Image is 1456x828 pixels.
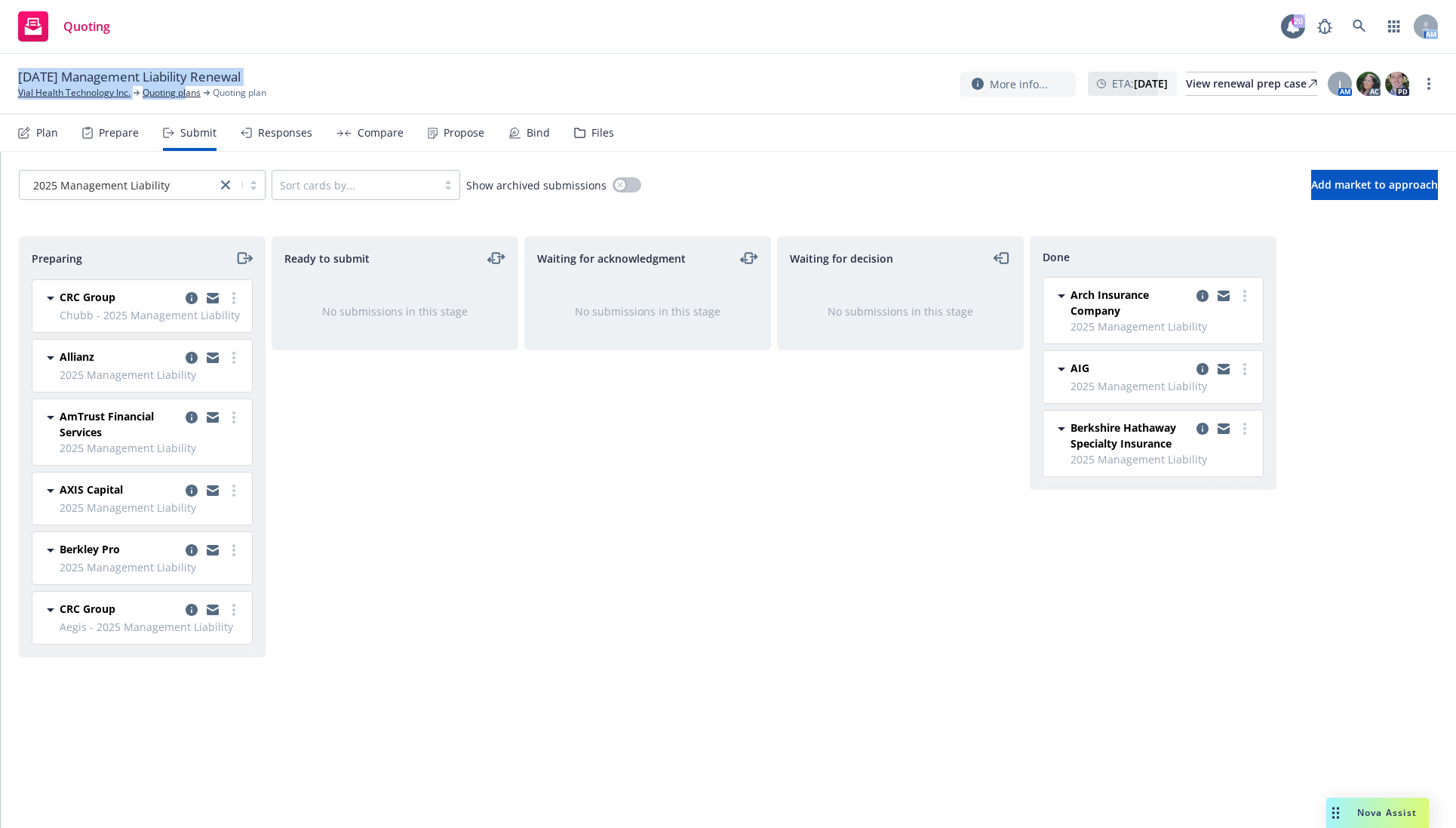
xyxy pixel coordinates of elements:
span: 2025 Management Liability [60,559,243,575]
a: close [217,176,235,194]
span: Quoting [63,20,110,32]
a: copy logging email [183,349,201,367]
a: Quoting [12,5,116,48]
button: More info... [960,72,1076,97]
a: more [1236,287,1254,305]
a: more [225,289,243,307]
span: 2025 Management Liability [27,177,209,193]
span: CRC Group [60,601,115,617]
a: moveLeftRight [740,249,758,267]
a: copy logging email [183,601,201,619]
a: copy logging email [204,289,222,307]
span: [DATE] Management Liability Renewal [18,68,241,86]
span: More info... [990,76,1048,92]
a: more [1236,420,1254,438]
a: more [225,601,243,619]
a: copy logging email [183,541,201,559]
span: J [1338,76,1341,92]
span: Quoting plan [213,86,266,100]
a: copy logging email [204,408,222,426]
span: 2025 Management Liability [60,440,243,456]
a: copy logging email [204,349,222,367]
a: copy logging email [1215,420,1233,438]
div: No submissions in this stage [802,303,999,319]
span: AmTrust Financial Services [60,408,180,440]
span: 2025 Management Liability [1070,319,1254,334]
div: Propose [444,127,484,139]
a: moveLeft [993,249,1011,267]
span: Preparing [32,251,82,266]
button: Add market to approach [1311,170,1438,200]
span: Arch Insurance Company [1070,287,1190,319]
a: copy logging email [183,289,201,307]
img: photo [1385,72,1409,96]
a: Vial Health Technology Inc. [18,86,131,100]
a: moveRight [235,249,253,267]
strong: [DATE] [1134,76,1168,91]
a: Report a Bug [1310,11,1340,42]
span: 2025 Management Liability [1070,378,1254,394]
span: 2025 Management Liability [33,177,170,193]
img: photo [1356,72,1381,96]
a: copy logging email [183,408,201,426]
button: Nova Assist [1326,798,1429,828]
span: ETA : [1112,75,1168,91]
a: copy logging email [1193,360,1212,378]
a: moveLeftRight [487,249,505,267]
a: copy logging email [204,482,222,500]
span: 2025 Management Liability [1070,451,1254,467]
span: Aegis - 2025 Management Liability [60,619,243,635]
a: View renewal prep case [1186,72,1317,96]
span: Add market to approach [1311,177,1438,192]
span: Berkshire Hathaway Specialty Insurance [1070,420,1190,451]
span: AIG [1070,360,1089,376]
div: No submissions in this stage [296,303,493,319]
div: 20 [1292,14,1305,28]
a: more [225,482,243,500]
div: View renewal prep case [1186,72,1317,95]
a: copy logging email [1193,420,1212,438]
span: Done [1043,249,1070,265]
div: Responses [258,127,312,139]
a: more [1420,75,1438,93]
div: No submissions in this stage [549,303,746,319]
a: copy logging email [183,482,201,500]
span: Waiting for decision [790,251,893,266]
span: Waiting for acknowledgment [537,251,686,266]
a: more [225,541,243,559]
a: copy logging email [1215,287,1233,305]
a: more [225,349,243,367]
a: Search [1344,11,1375,42]
span: Show archived submissions [466,177,607,193]
a: more [1236,360,1254,378]
span: Berkley Pro [60,541,120,557]
span: 2025 Management Liability [60,500,243,516]
span: AXIS Capital [60,482,123,497]
div: Compare [358,127,404,139]
a: copy logging email [1215,360,1233,378]
div: Drag to move [1326,798,1345,828]
div: Files [591,127,614,139]
a: more [225,408,243,426]
div: Submit [180,127,217,139]
span: Allianz [60,349,94,365]
div: Plan [36,127,58,139]
a: Switch app [1379,11,1409,42]
a: copy logging email [1193,287,1212,305]
a: Quoting plans [143,86,201,100]
a: copy logging email [204,541,222,559]
div: Bind [527,127,550,139]
span: CRC Group [60,289,115,305]
span: Chubb - 2025 Management Liability [60,307,243,323]
span: Nova Assist [1357,806,1417,819]
div: Prepare [99,127,139,139]
span: 2025 Management Liability [60,367,243,383]
span: Ready to submit [284,251,370,266]
a: copy logging email [204,601,222,619]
